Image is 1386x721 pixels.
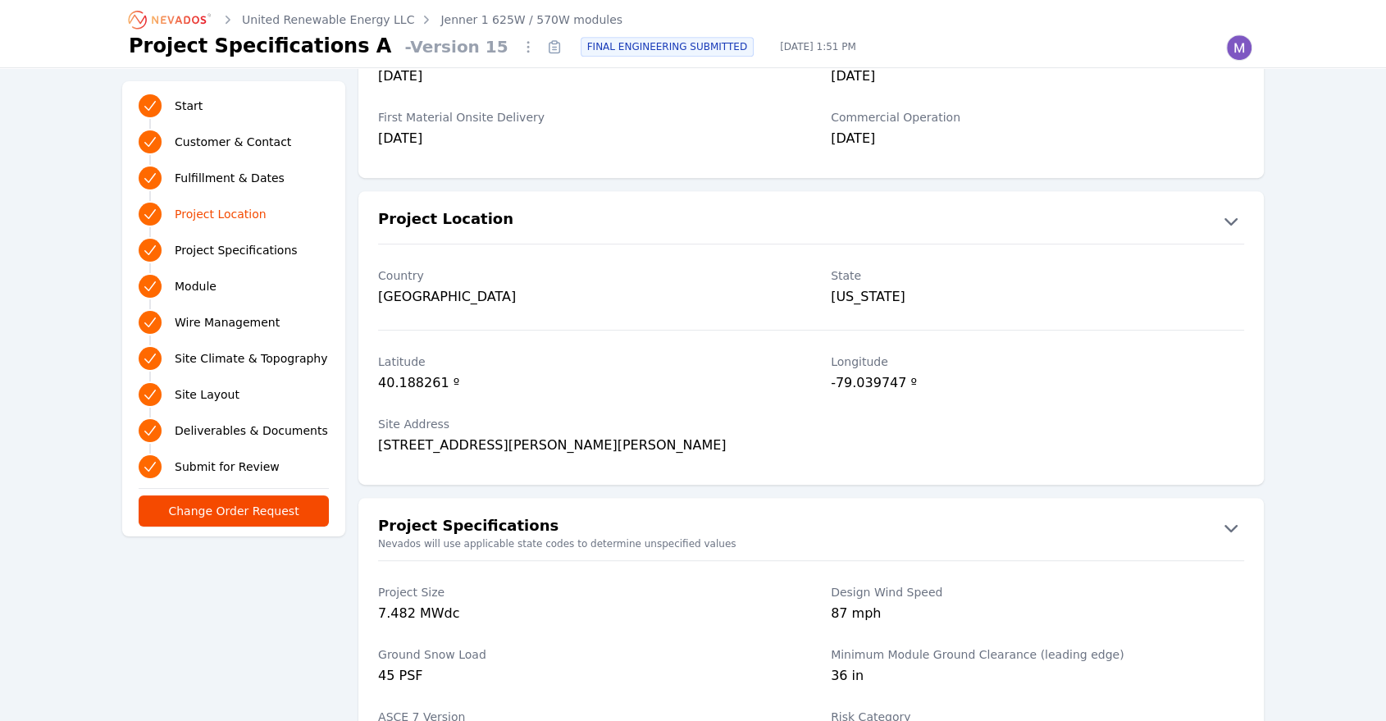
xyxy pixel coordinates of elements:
[378,436,791,459] div: [STREET_ADDRESS][PERSON_NAME][PERSON_NAME]
[581,37,754,57] div: FINAL ENGINEERING SUBMITTED
[378,646,791,663] label: Ground Snow Load
[1226,34,1252,61] img: Madeline Koldos
[378,208,513,234] h2: Project Location
[175,98,203,114] span: Start
[831,646,1244,663] label: Minimum Module Ground Clearance (leading edge)
[831,129,1244,152] div: [DATE]
[175,134,291,150] span: Customer & Contact
[175,350,327,367] span: Site Climate & Topography
[175,170,285,186] span: Fulfillment & Dates
[175,386,239,403] span: Site Layout
[175,314,280,331] span: Wire Management
[378,287,791,307] div: [GEOGRAPHIC_DATA]
[129,7,622,33] nav: Breadcrumb
[831,66,1244,89] div: [DATE]
[378,129,791,152] div: [DATE]
[175,278,217,294] span: Module
[378,416,791,432] label: Site Address
[440,11,622,28] a: Jenner 1 625W / 570W modules
[398,35,514,58] span: - Version 15
[378,267,791,284] label: Country
[378,66,791,89] div: [DATE]
[378,514,559,541] h2: Project Specifications
[831,666,1244,689] div: 36 in
[358,537,1264,550] small: Nevados will use applicable state codes to determine unspecified values
[831,354,1244,370] label: Longitude
[378,373,791,396] div: 40.188261 º
[242,11,414,28] a: United Renewable Energy LLC
[831,604,1244,627] div: 87 mph
[129,33,391,59] h1: Project Specifications A
[175,206,267,222] span: Project Location
[378,584,791,600] label: Project Size
[378,604,791,627] div: 7.482 MWdc
[378,354,791,370] label: Latitude
[378,666,791,689] div: 45 PSF
[831,267,1244,284] label: State
[831,287,1244,307] div: [US_STATE]
[358,208,1264,234] button: Project Location
[358,514,1264,541] button: Project Specifications
[175,422,328,439] span: Deliverables & Documents
[175,459,280,475] span: Submit for Review
[139,91,329,481] nav: Progress
[831,373,1244,396] div: -79.039747 º
[831,109,1244,125] label: Commercial Operation
[175,242,298,258] span: Project Specifications
[831,584,1244,600] label: Design Wind Speed
[767,40,869,53] span: [DATE] 1:51 PM
[139,495,329,527] button: Change Order Request
[378,109,791,125] label: First Material Onsite Delivery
